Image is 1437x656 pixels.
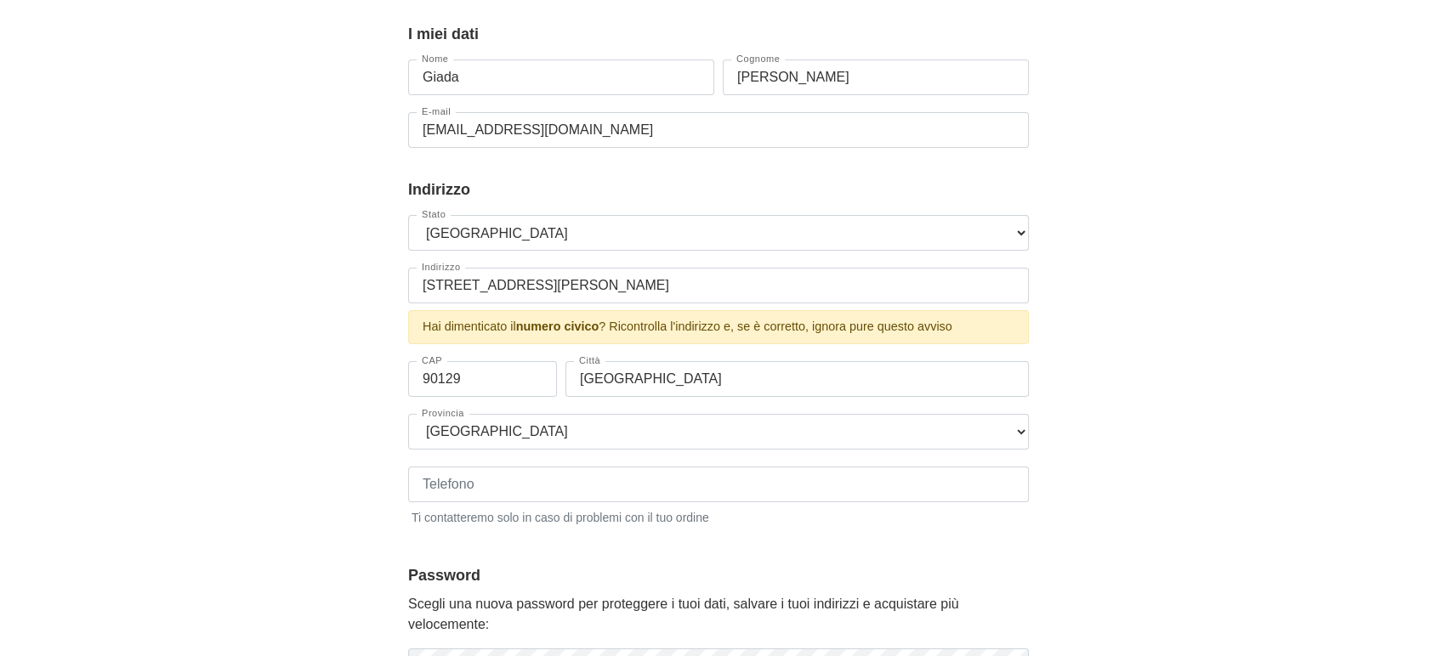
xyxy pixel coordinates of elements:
legend: I miei dati [408,23,1029,46]
p: Scegli una nuova password per proteggere i tuoi dati, salvare i tuoi indirizzi e acquistare più v... [408,594,1029,635]
label: Cognome [731,54,785,64]
input: Nome [408,59,714,95]
legend: Indirizzo [408,178,1029,201]
label: Stato [417,210,451,219]
div: Hai dimenticato il ? Ricontrolla l'indirizzo e, se è corretto, ignora pure questo avviso [408,310,1029,344]
input: E-mail [408,112,1029,148]
input: Cognome [723,59,1029,95]
input: Città [565,361,1029,397]
input: Telefono [408,467,1029,502]
label: CAP [417,356,447,365]
input: Indirizzo [408,268,1029,303]
legend: Password [408,564,1029,587]
label: Città [574,356,605,365]
b: numero civico [516,320,599,333]
label: Nome [417,54,453,64]
small: Ti contatteremo solo in caso di problemi con il tuo ordine [408,506,1029,527]
label: Indirizzo [417,263,465,272]
label: Provincia [417,409,469,418]
input: CAP [408,361,557,397]
label: E-mail [417,107,456,116]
